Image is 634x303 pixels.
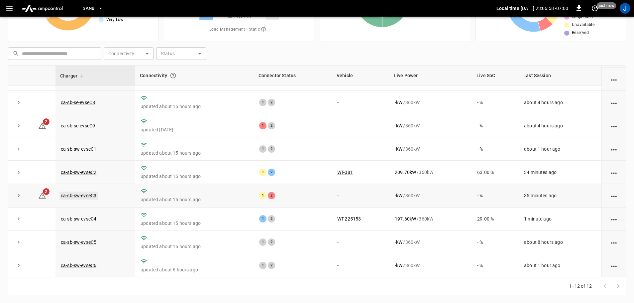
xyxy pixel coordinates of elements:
span: Load Management = Static [209,24,269,35]
p: - kW [395,192,402,199]
button: expand row [14,167,24,177]
div: 1 [259,192,266,199]
p: - kW [395,99,402,106]
button: expand row [14,237,24,247]
td: - [332,114,389,137]
span: Unavailable [572,22,594,28]
a: WT-081 [337,170,353,175]
div: / 360 kW [395,169,467,176]
p: 1–12 of 12 [569,283,592,289]
div: action cell options [610,76,618,82]
div: 2 [268,238,275,246]
td: - % [472,137,519,161]
div: / 360 kW [395,146,467,152]
div: action cell options [610,122,618,129]
div: / 360 kW [395,262,467,269]
div: 1 [259,99,266,106]
td: about 4 hours ago [519,114,601,137]
p: 209.70 kW [395,169,416,176]
p: - kW [395,262,402,269]
div: action cell options [610,146,618,152]
div: 2 [268,122,275,129]
td: - [332,137,389,161]
a: ca-sb-se-evseC9 [61,123,95,128]
div: / 360 kW [395,192,467,199]
div: 2 [268,262,275,269]
td: 29.00 % [472,208,519,231]
td: - % [472,91,519,114]
p: updated about 6 hours ago [141,266,249,273]
td: 1 minute ago [519,208,601,231]
a: ca-sb-se-evseC8 [61,100,95,105]
p: [DATE] 23:06:58 -07:00 [521,5,568,12]
td: 35 minutes ago [519,184,601,207]
span: Very Low [106,17,124,23]
button: expand row [14,260,24,270]
p: updated about 15 hours ago [141,220,249,227]
button: The system is using AmpEdge-configured limits for static load managment. Depending on your config... [258,24,269,35]
div: 1 [259,145,266,153]
th: Connector Status [254,66,332,86]
div: 1 [259,169,266,176]
p: Local time [496,5,519,12]
div: profile-icon [620,3,630,14]
th: Live Power [389,66,472,86]
div: 2 [268,192,275,199]
div: / 360 kW [395,99,467,106]
div: 2 [268,215,275,223]
div: action cell options [610,216,618,222]
a: ca-sb-sw-evseC1 [61,146,96,152]
div: action cell options [610,99,618,106]
td: about 1 hour ago [519,137,601,161]
th: Last Session [519,66,601,86]
div: 2 [268,99,275,106]
span: SanB [83,5,95,12]
a: ca-sb-sw-evseC6 [61,263,96,268]
p: - kW [395,239,402,245]
button: SanB [80,2,106,15]
div: 1 [259,262,266,269]
p: updated about 15 hours ago [141,103,249,110]
div: action cell options [610,262,618,269]
span: 2 [43,188,50,195]
div: action cell options [610,169,618,176]
div: 1 [259,238,266,246]
img: ampcontrol.io logo [19,2,65,15]
div: action cell options [610,192,618,199]
div: action cell options [610,239,618,245]
td: about 8 hours ago [519,231,601,254]
button: expand row [14,121,24,131]
td: about 4 hours ago [519,91,601,114]
div: / 360 kW [395,239,467,245]
td: - [332,254,389,277]
span: Suspended [572,14,593,21]
div: 2 [268,145,275,153]
p: updated about 15 hours ago [141,150,249,156]
button: expand row [14,214,24,224]
td: - [332,231,389,254]
td: - % [472,184,519,207]
span: just now [597,2,616,9]
button: expand row [14,97,24,107]
span: Max. 4634 kW [227,13,252,20]
td: 34 minutes ago [519,161,601,184]
a: ca-sb-sw-evseC5 [61,239,96,245]
th: Live SoC [472,66,519,86]
a: 2 [38,193,46,198]
a: WT-225153 [337,216,361,222]
div: / 360 kW [395,216,467,222]
p: - kW [395,146,402,152]
a: ca-sb-sw-evseC3 [59,192,98,200]
p: updated about 15 hours ago [141,243,249,250]
td: - [332,184,389,207]
button: set refresh interval [589,3,600,14]
button: Connection between the charger and our software. [167,70,179,81]
td: - % [472,254,519,277]
p: updated about 15 hours ago [141,196,249,203]
div: / 360 kW [395,122,467,129]
a: ca-sb-sw-evseC4 [61,216,96,222]
th: Vehicle [332,66,389,86]
button: expand row [14,144,24,154]
span: Reserved [572,30,589,36]
span: Charger [60,72,86,80]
